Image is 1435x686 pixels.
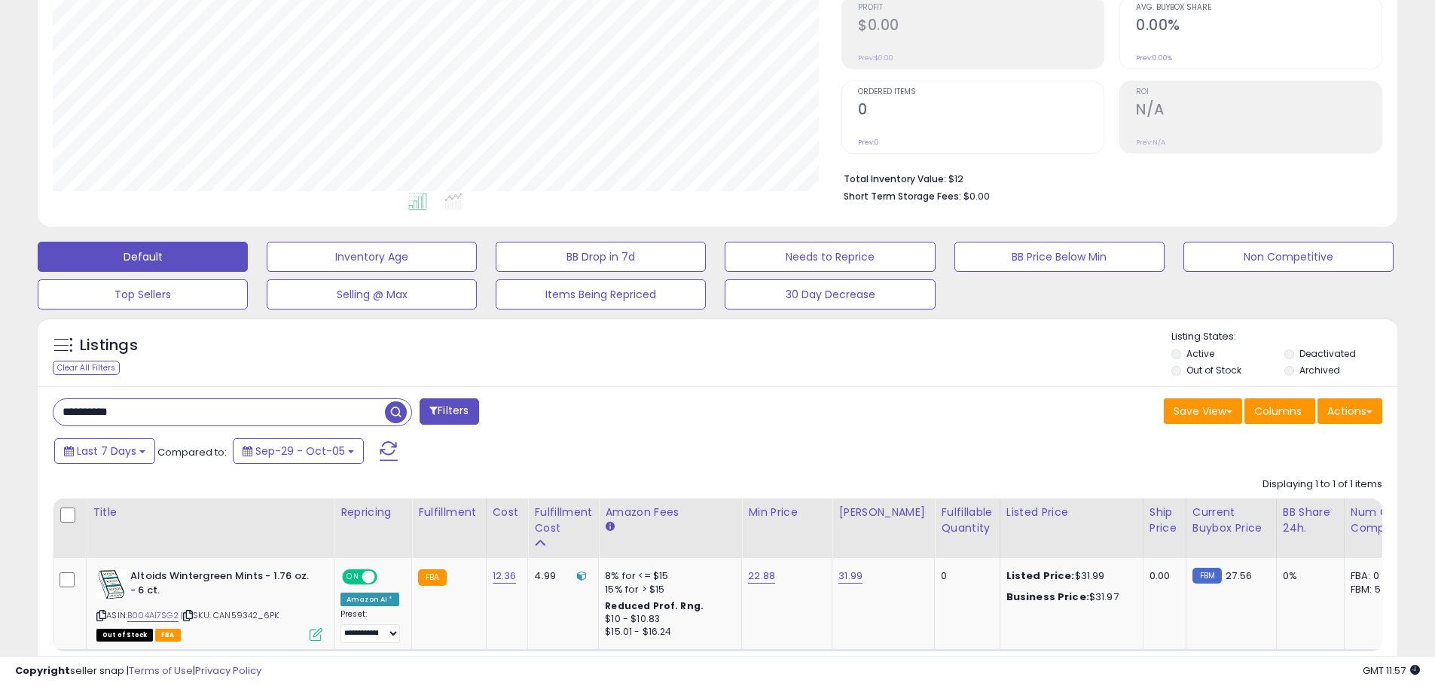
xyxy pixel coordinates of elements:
[1136,53,1172,63] small: Prev: 0.00%
[195,663,261,678] a: Privacy Policy
[54,438,155,464] button: Last 7 Days
[157,445,227,459] span: Compared to:
[1244,398,1315,424] button: Columns
[534,505,592,536] div: Fulfillment Cost
[1006,569,1131,583] div: $31.99
[941,505,993,536] div: Fulfillable Quantity
[748,569,775,584] a: 22.88
[858,4,1104,12] span: Profit
[1183,242,1394,272] button: Non Competitive
[267,242,477,272] button: Inventory Age
[605,569,730,583] div: 8% for <= $15
[1351,505,1406,536] div: Num of Comp.
[1283,569,1333,583] div: 0%
[844,169,1371,187] li: $12
[1363,663,1420,678] span: 2025-10-13 11:57 GMT
[1192,505,1270,536] div: Current Buybox Price
[255,444,345,459] span: Sep-29 - Oct-05
[418,569,446,586] small: FBA
[130,569,313,601] b: Altoids Wintergreen Mints - 1.76 oz. - 6 ct.
[1136,88,1382,96] span: ROI
[340,505,405,520] div: Repricing
[96,569,322,639] div: ASIN:
[605,613,730,626] div: $10 - $10.83
[1136,4,1382,12] span: Avg. Buybox Share
[844,172,946,185] b: Total Inventory Value:
[605,583,730,596] div: 15% for > $15
[93,505,328,520] div: Title
[96,629,153,642] span: All listings that are currently out of stock and unavailable for purchase on Amazon
[1186,347,1214,360] label: Active
[418,505,479,520] div: Fulfillment
[233,438,364,464] button: Sep-29 - Oct-05
[725,242,935,272] button: Needs to Reprice
[15,663,70,678] strong: Copyright
[77,444,136,459] span: Last 7 Days
[1136,138,1165,147] small: Prev: N/A
[1283,505,1338,536] div: BB Share 24h.
[496,279,706,309] button: Items Being Repriced
[1192,568,1222,584] small: FBM
[129,663,193,678] a: Terms of Use
[1006,590,1089,604] b: Business Price:
[725,279,935,309] button: 30 Day Decrease
[420,398,478,425] button: Filters
[1150,505,1180,536] div: Ship Price
[605,520,614,534] small: Amazon Fees.
[941,569,988,583] div: 0
[858,101,1104,121] h2: 0
[858,17,1104,37] h2: $0.00
[493,569,517,584] a: 12.36
[1136,101,1382,121] h2: N/A
[954,242,1165,272] button: BB Price Below Min
[838,569,863,584] a: 31.99
[534,569,587,583] div: 4.99
[1006,590,1131,604] div: $31.97
[15,664,261,678] div: seller snap | |
[340,593,399,606] div: Amazon AI *
[155,629,181,642] span: FBA
[375,571,399,584] span: OFF
[1317,398,1382,424] button: Actions
[1006,569,1075,583] b: Listed Price:
[53,361,120,375] div: Clear All Filters
[838,505,928,520] div: [PERSON_NAME]
[605,626,730,639] div: $15.01 - $16.24
[1351,583,1400,596] div: FBM: 5
[1136,17,1382,37] h2: 0.00%
[1351,569,1400,583] div: FBA: 0
[844,190,961,203] b: Short Term Storage Fees:
[1299,364,1340,377] label: Archived
[858,88,1104,96] span: Ordered Items
[1006,505,1137,520] div: Listed Price
[493,505,522,520] div: Cost
[1150,569,1174,583] div: 0.00
[96,569,127,599] img: 51hbWVqrmZL._SL40_.jpg
[1262,477,1382,492] div: Displaying 1 to 1 of 1 items
[1254,404,1302,419] span: Columns
[748,505,826,520] div: Min Price
[127,609,179,622] a: B004AI7SG2
[496,242,706,272] button: BB Drop in 7d
[267,279,477,309] button: Selling @ Max
[1171,330,1397,344] p: Listing States:
[605,505,735,520] div: Amazon Fees
[181,609,279,621] span: | SKU: CAN59342_6PK
[858,53,893,63] small: Prev: $0.00
[1226,569,1252,583] span: 27.56
[1299,347,1356,360] label: Deactivated
[38,242,248,272] button: Default
[1164,398,1242,424] button: Save View
[80,335,138,356] h5: Listings
[605,599,704,612] b: Reduced Prof. Rng.
[38,279,248,309] button: Top Sellers
[1186,364,1241,377] label: Out of Stock
[343,571,362,584] span: ON
[858,138,879,147] small: Prev: 0
[963,189,990,203] span: $0.00
[340,609,400,643] div: Preset:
